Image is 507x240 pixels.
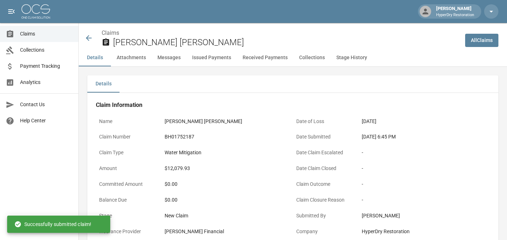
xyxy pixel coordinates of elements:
[96,102,490,109] h4: Claim Information
[20,62,73,70] span: Payment Tracking
[362,228,487,235] div: HyperDry Restoration
[293,177,359,191] p: Claim Outcome
[436,12,474,18] p: HyperDry Restoration
[293,209,359,223] p: Submitted By
[165,118,242,125] div: [PERSON_NAME] [PERSON_NAME]
[293,114,359,128] p: Date of Loss
[165,149,201,156] div: Water Mitigation
[362,196,487,204] div: -
[165,133,194,141] div: BH01752187
[293,161,359,175] p: Date Claim Closed
[293,49,331,66] button: Collections
[362,118,376,125] div: [DATE]
[465,34,498,47] a: AllClaims
[362,165,487,172] div: -
[102,29,119,36] a: Claims
[165,228,224,235] div: [PERSON_NAME] Financial
[165,165,190,172] div: $12,079.93
[96,130,161,144] p: Claim Number
[96,146,161,160] p: Claim Type
[186,49,237,66] button: Issued Payments
[87,75,120,93] button: Details
[113,37,459,48] h2: [PERSON_NAME] [PERSON_NAME]
[96,225,161,239] p: Insurance Provider
[21,4,50,19] img: ocs-logo-white-transparent.png
[4,4,19,19] button: open drawer
[237,49,293,66] button: Received Payments
[293,146,359,160] p: Date Claim Escalated
[165,180,289,188] div: $0.00
[331,49,373,66] button: Stage History
[111,49,152,66] button: Attachments
[165,212,289,220] div: New Claim
[96,209,161,223] p: Stage
[433,5,477,18] div: [PERSON_NAME]
[362,180,487,188] div: -
[20,79,73,86] span: Analytics
[20,30,73,38] span: Claims
[14,218,91,231] div: Successfully submitted claim!
[362,149,487,156] div: -
[87,75,498,93] div: details tabs
[102,29,459,37] nav: breadcrumb
[96,161,161,175] p: Amount
[293,193,359,207] p: Claim Closure Reason
[79,49,111,66] button: Details
[79,49,507,66] div: anchor tabs
[20,46,73,54] span: Collections
[20,117,73,124] span: Help Center
[96,114,161,128] p: Name
[96,193,161,207] p: Balance Due
[293,130,359,144] p: Date Submitted
[152,49,186,66] button: Messages
[362,133,487,141] div: [DATE] 6:45 PM
[293,225,359,239] p: Company
[165,196,289,204] div: $0.00
[362,212,487,220] div: [PERSON_NAME]
[96,177,161,191] p: Committed Amount
[20,101,73,108] span: Contact Us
